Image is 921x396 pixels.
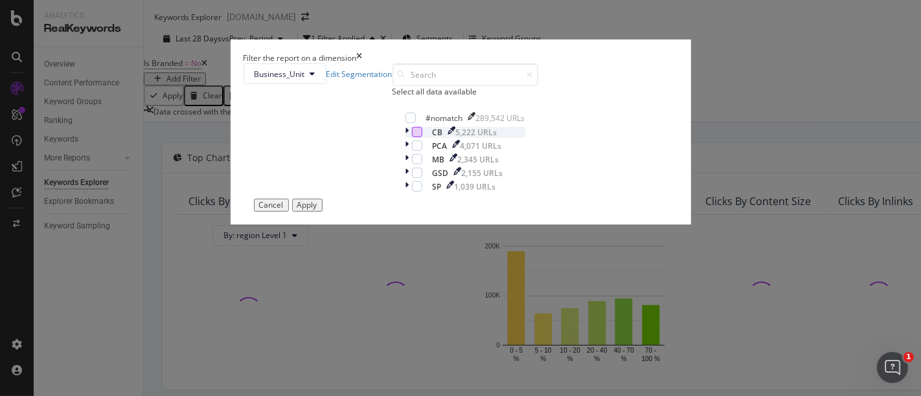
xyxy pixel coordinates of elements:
div: 4,071 URLs [460,140,502,151]
div: GSD [433,168,449,179]
span: Business_Unit [255,69,305,80]
div: SP [433,181,442,192]
button: Apply [292,199,323,212]
div: 2,155 URLs [462,168,503,179]
div: 289,542 URLs [476,113,525,124]
div: 1,039 URLs [455,181,496,192]
iframe: Intercom live chat [877,352,908,383]
div: Filter the report on a dimension [244,52,357,63]
div: PCA [433,140,448,151]
div: Select all data available [392,86,538,97]
div: 5,222 URLs [456,127,497,138]
div: 2,345 URLs [458,154,499,165]
div: Cancel [259,201,284,210]
button: Business_Unit [244,63,326,84]
div: modal [231,39,691,225]
div: times [357,52,363,63]
div: MB [433,154,445,165]
div: CB [433,127,443,138]
div: #nomatch [426,113,463,124]
div: Apply [297,201,317,210]
a: Edit Segmentation [326,69,392,80]
input: Search [392,63,538,86]
span: 1 [904,352,914,362]
button: Cancel [254,199,289,212]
